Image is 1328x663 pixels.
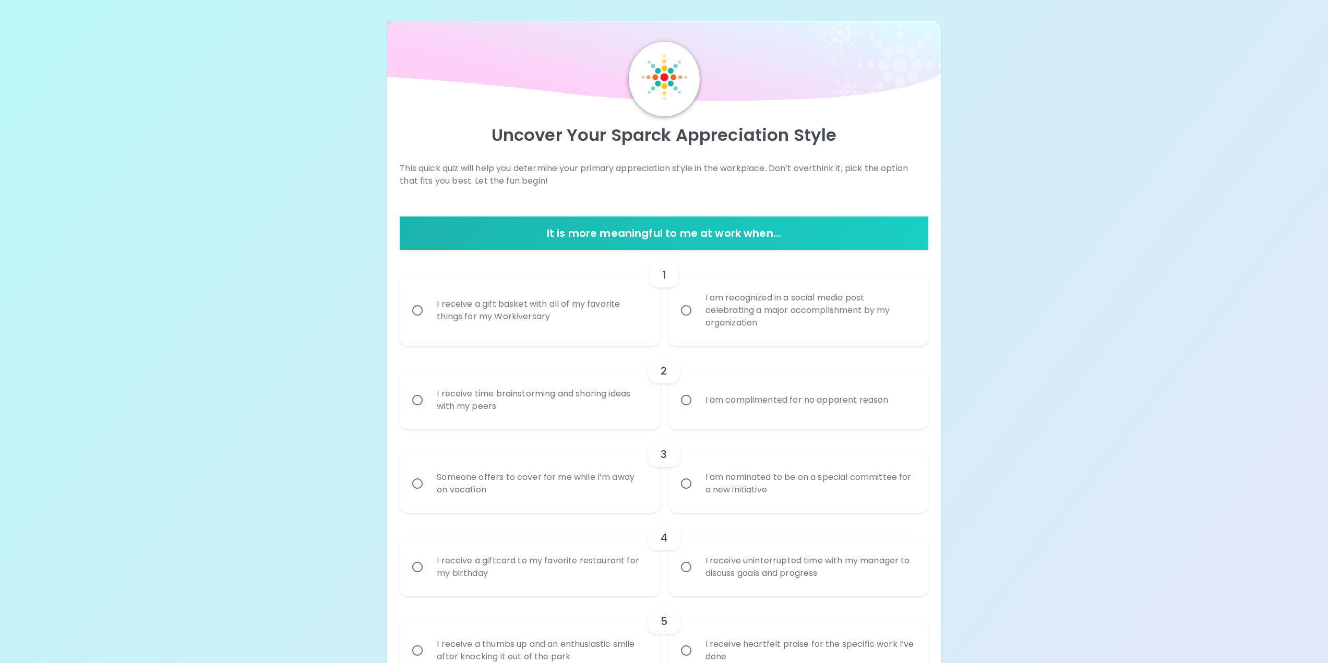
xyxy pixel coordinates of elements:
[697,459,923,509] div: I am nominated to be on a special committee for a new initiative
[697,542,923,592] div: I receive uninterrupted time with my manager to discuss goals and progress
[428,459,654,509] div: Someone offers to cover for me while I’m away on vacation
[400,429,928,513] div: choice-group-check
[661,363,667,379] h6: 2
[662,267,666,283] h6: 1
[404,225,924,242] h6: It is more meaningful to me at work when...
[400,250,928,346] div: choice-group-check
[400,513,928,596] div: choice-group-check
[428,375,654,425] div: I receive time brainstorming and sharing ideas with my peers
[661,529,667,546] h6: 4
[661,446,667,463] h6: 3
[428,542,654,592] div: I receive a giftcard to my favorite restaurant for my birthday
[400,346,928,429] div: choice-group-check
[400,162,928,187] p: This quick quiz will help you determine your primary appreciation style in the workplace. Don’t o...
[387,21,940,108] img: wave
[697,279,923,342] div: I am recognized in a social media post celebrating a major accomplishment by my organization
[400,125,928,146] p: Uncover Your Sparck Appreciation Style
[697,381,897,419] div: I am complimented for no apparent reason
[428,285,654,335] div: I receive a gift basket with all of my favorite things for my Workiversary
[661,613,667,630] h6: 5
[641,54,687,100] img: Sparck Logo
